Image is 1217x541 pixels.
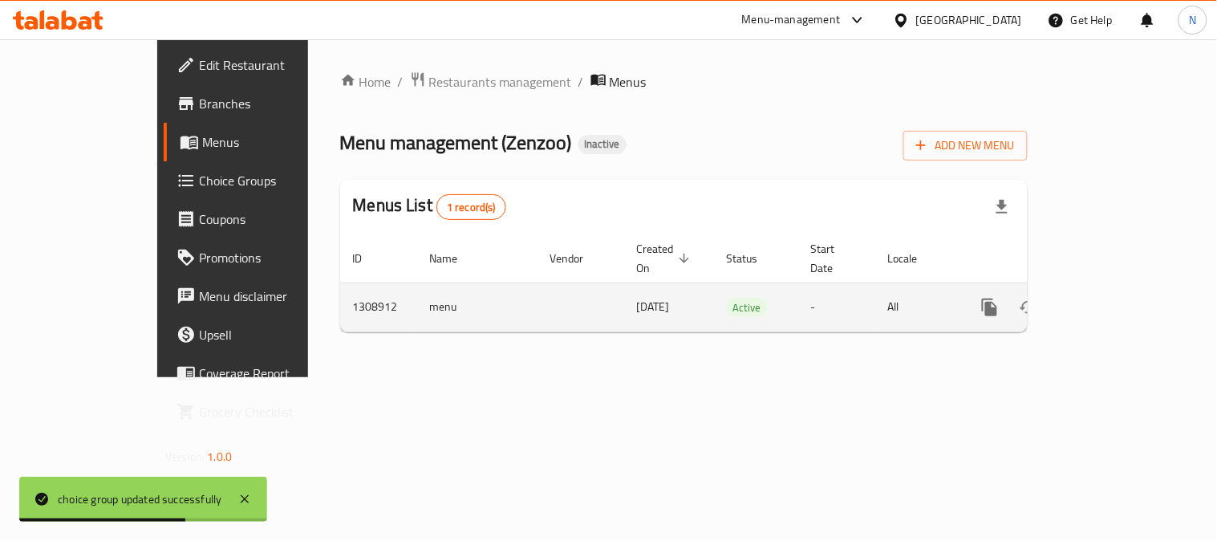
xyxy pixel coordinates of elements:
span: Active [727,299,768,317]
span: ID [353,249,383,268]
div: choice group updated successfully [58,490,222,508]
a: Promotions [164,238,360,277]
a: Restaurants management [410,71,572,92]
span: Grocery Checklist [199,402,347,421]
span: Inactive [578,137,627,151]
span: Menus [202,132,347,152]
span: Add New Menu [916,136,1015,156]
span: 1.0.0 [207,446,232,467]
a: Menus [164,123,360,161]
a: Upsell [164,315,360,354]
a: Coverage Report [164,354,360,393]
span: Version: [165,446,205,467]
div: [GEOGRAPHIC_DATA] [916,11,1022,29]
span: Menu disclaimer [199,287,347,306]
td: menu [417,283,538,332]
span: N [1189,11,1196,29]
a: Choice Groups [164,161,360,200]
span: Menu management ( Zenzoo ) [340,124,572,161]
li: / [398,72,404,92]
span: Upsell [199,325,347,344]
button: Change Status [1009,288,1048,327]
span: Restaurants management [429,72,572,92]
span: Coverage Report [199,364,347,383]
span: Name [430,249,479,268]
nav: breadcrumb [340,71,1028,92]
span: 1 record(s) [437,200,505,215]
div: Inactive [578,135,627,154]
a: Edit Restaurant [164,46,360,84]
span: Created On [637,239,695,278]
div: Total records count [436,194,506,220]
th: Actions [958,234,1138,283]
span: Branches [199,94,347,113]
td: All [875,283,958,332]
a: Menu disclaimer [164,277,360,315]
li: / [578,72,584,92]
span: Promotions [199,248,347,267]
h2: Menus List [353,193,506,220]
button: more [971,288,1009,327]
td: 1308912 [340,283,417,332]
div: Menu-management [742,10,841,30]
span: [DATE] [637,296,670,317]
a: Home [340,72,391,92]
a: Grocery Checklist [164,393,360,431]
div: Export file [983,188,1021,226]
span: Vendor [550,249,605,268]
span: Status [727,249,779,268]
a: Coupons [164,200,360,238]
span: Menus [610,72,647,92]
span: Edit Restaurant [199,55,347,75]
button: Add New Menu [903,131,1028,161]
span: Locale [888,249,939,268]
td: - [798,283,875,332]
span: Coupons [199,209,347,229]
span: Start Date [811,239,856,278]
table: enhanced table [340,234,1138,332]
span: Get support on: [165,474,239,494]
span: Choice Groups [199,171,347,190]
a: Branches [164,84,360,123]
